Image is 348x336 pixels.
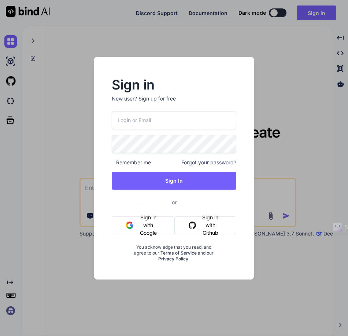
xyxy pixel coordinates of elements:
[189,222,196,229] img: github
[126,222,133,229] img: google
[158,256,190,262] a: Privacy Policy.
[112,79,236,91] h2: Sign in
[112,216,174,234] button: Sign in with Google
[181,159,236,166] span: Forgot your password?
[112,172,236,190] button: Sign In
[112,95,236,111] p: New user?
[174,216,236,234] button: Sign in with Github
[160,250,198,256] a: Terms of Service
[142,193,206,211] span: or
[112,159,151,166] span: Remember me
[112,111,236,129] input: Login or Email
[133,240,215,262] div: You acknowledge that you read, and agree to our and our
[138,95,176,102] div: Sign up for free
